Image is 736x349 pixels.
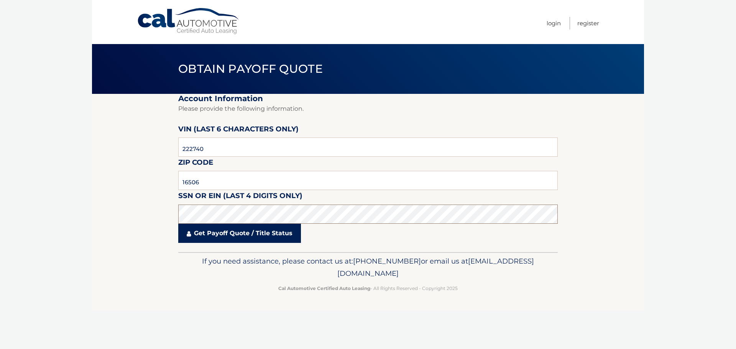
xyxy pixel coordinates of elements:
[547,17,561,29] a: Login
[577,17,599,29] a: Register
[178,190,302,204] label: SSN or EIN (last 4 digits only)
[178,157,213,171] label: Zip Code
[178,123,299,138] label: VIN (last 6 characters only)
[178,62,323,76] span: Obtain Payoff Quote
[178,103,558,114] p: Please provide the following information.
[183,284,553,292] p: - All Rights Reserved - Copyright 2025
[183,255,553,280] p: If you need assistance, please contact us at: or email us at
[178,224,301,243] a: Get Payoff Quote / Title Status
[278,285,370,291] strong: Cal Automotive Certified Auto Leasing
[178,94,558,103] h2: Account Information
[137,8,240,35] a: Cal Automotive
[353,257,421,265] span: [PHONE_NUMBER]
